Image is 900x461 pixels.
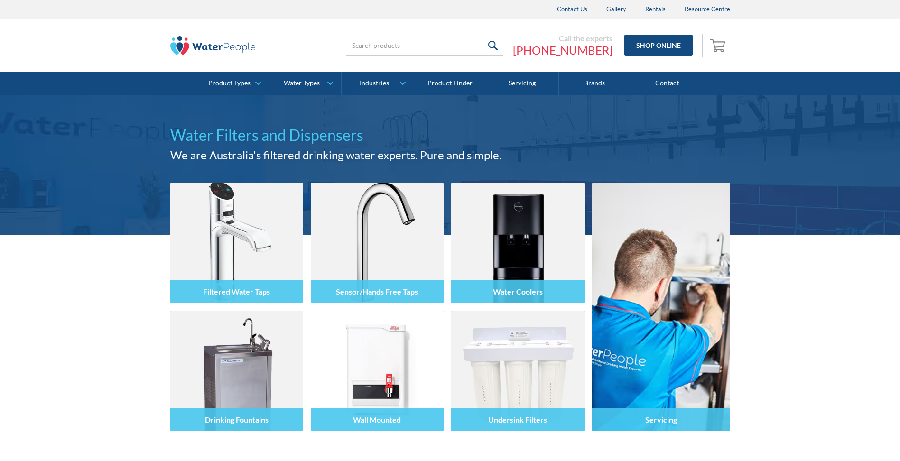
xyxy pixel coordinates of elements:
a: Industries [342,72,413,95]
a: Brands [559,72,631,95]
h4: Wall Mounted [353,415,401,424]
img: shopping cart [710,37,728,53]
div: Product Types [208,79,251,87]
h4: Water Coolers [493,287,543,296]
a: Contact [631,72,703,95]
div: Call the experts [513,34,612,43]
img: The Water People [170,36,256,55]
div: Industries [360,79,389,87]
h4: Filtered Water Taps [203,287,270,296]
a: Product Types [197,72,269,95]
a: [PHONE_NUMBER] [513,43,612,57]
img: Filtered Water Taps [170,183,303,303]
a: Servicing [486,72,558,95]
img: Sensor/Hands Free Taps [311,183,444,303]
a: Open cart [707,34,730,57]
h4: Sensor/Hands Free Taps [336,287,418,296]
a: Water Types [269,72,341,95]
img: Water Coolers [451,183,584,303]
h4: Drinking Fountains [205,415,269,424]
a: Shop Online [624,35,693,56]
img: Drinking Fountains [170,311,303,431]
a: Servicing [592,183,730,431]
img: Undersink Filters [451,311,584,431]
h4: Undersink Filters [488,415,547,424]
a: Product Finder [414,72,486,95]
h4: Servicing [645,415,677,424]
input: Search products [346,35,503,56]
div: Water Types [284,79,320,87]
img: Wall Mounted [311,311,444,431]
